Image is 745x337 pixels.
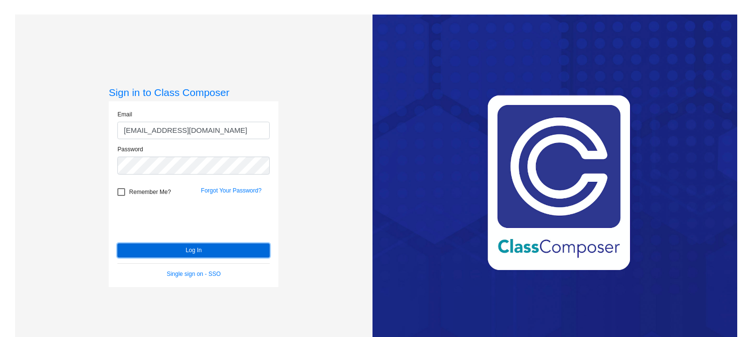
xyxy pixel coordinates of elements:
h3: Sign in to Class Composer [109,86,278,98]
button: Log In [117,243,270,257]
a: Forgot Your Password? [201,187,261,194]
label: Password [117,145,143,154]
span: Remember Me? [129,186,171,198]
iframe: reCAPTCHA [117,201,265,239]
a: Single sign on - SSO [167,271,221,277]
label: Email [117,110,132,119]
